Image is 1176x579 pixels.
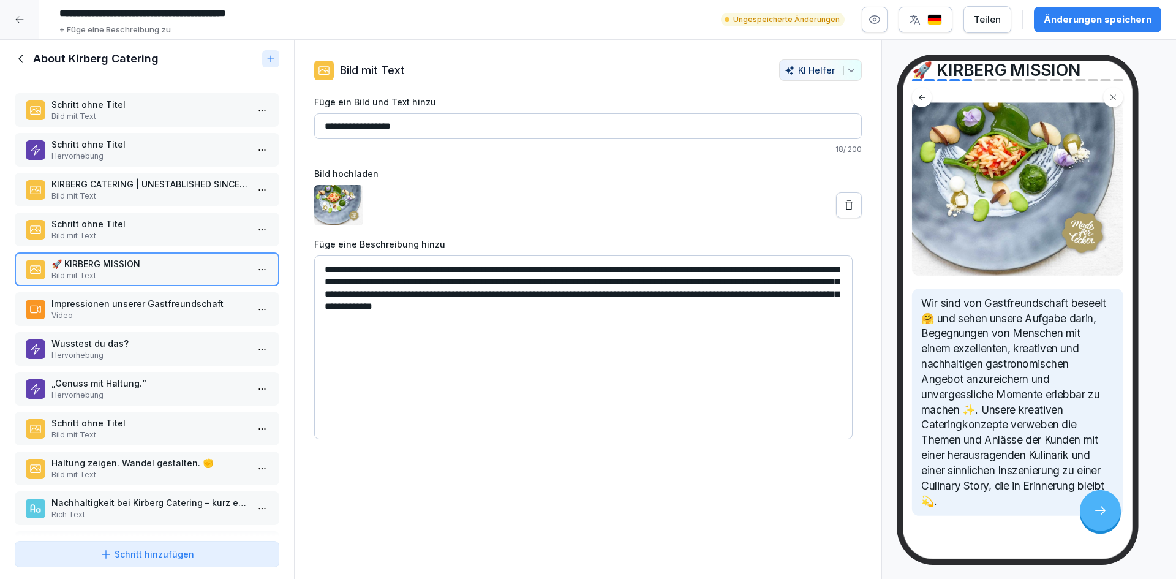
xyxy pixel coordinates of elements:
[51,496,247,509] p: Nachhaltigkeit bei Kirberg Catering – kurz erklärt:
[927,14,942,26] img: de.svg
[15,93,279,127] div: Schritt ohne TitelBild mit Text
[51,218,247,230] p: Schritt ohne Titel
[15,252,279,286] div: 🚀 KIRBERG MISSIONBild mit Text
[51,350,247,361] p: Hervorhebung
[33,51,159,66] h1: About Kirberg Catering
[15,173,279,206] div: KIRBERG CATERING | UNESTABLISHED SINCE [DATE]Bild mit Text
[51,469,247,480] p: Bild mit Text
[785,65,856,75] div: KI Helfer
[15,491,279,525] div: Nachhaltigkeit bei Kirberg Catering – kurz erklärt:Rich Text
[314,144,862,155] p: 18 / 200
[51,230,247,241] p: Bild mit Text
[51,337,247,350] p: Wusstest du das?
[51,270,247,281] p: Bild mit Text
[100,548,194,561] div: Schritt hinzufügen
[921,296,1114,509] p: Wir sind von Gastfreundschaft beseelt 🤗 und sehen unsere Aufgabe darin, Begegnungen von Menschen ...
[779,59,862,81] button: KI Helfer
[51,151,247,162] p: Hervorhebung
[1044,13,1151,26] div: Änderungen speichern
[314,96,862,108] label: Füge ein Bild und Text hinzu
[51,138,247,151] p: Schritt ohne Titel
[15,292,279,326] div: Impressionen unserer GastfreundschaftVideo
[51,509,247,520] p: Rich Text
[51,390,247,401] p: Hervorhebung
[15,412,279,445] div: Schritt ohne TitelBild mit Text
[51,191,247,202] p: Bild mit Text
[51,456,247,469] p: Haltung zeigen. Wandel gestalten. ✊
[51,430,247,441] p: Bild mit Text
[340,62,405,78] p: Bild mit Text
[51,297,247,310] p: Impressionen unserer Gastfreundschaft
[314,185,363,225] img: uwr4leu1hxpl39myrtx12mxq.png
[15,213,279,246] div: Schritt ohne TitelBild mit Text
[314,238,862,251] label: Füge eine Beschreibung hinzu
[15,332,279,366] div: Wusstest du das?Hervorhebung
[51,377,247,390] p: „Genuss mit Haltung.“
[51,178,247,191] p: KIRBERG CATERING | UNESTABLISHED SINCE [DATE]
[59,24,171,36] p: + Füge eine Beschreibung zu
[15,133,279,167] div: Schritt ohne TitelHervorhebung
[51,310,247,321] p: Video
[963,6,1011,33] button: Teilen
[51,417,247,430] p: Schritt ohne Titel
[51,257,247,270] p: 🚀 KIRBERG MISSION
[733,14,840,25] p: Ungespeicherte Änderungen
[15,541,279,567] button: Schritt hinzufügen
[974,13,1001,26] div: Teilen
[15,372,279,406] div: „Genuss mit Haltung.“Hervorhebung
[51,111,247,122] p: Bild mit Text
[1034,7,1161,32] button: Änderungen speichern
[15,452,279,485] div: Haltung zeigen. Wandel gestalten. ✊Bild mit Text
[314,167,862,180] label: Bild hochladen
[912,102,1123,276] img: Bild und Text Vorschau
[912,61,1123,80] h4: 🚀 KIRBERG MISSION
[51,98,247,111] p: Schritt ohne Titel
